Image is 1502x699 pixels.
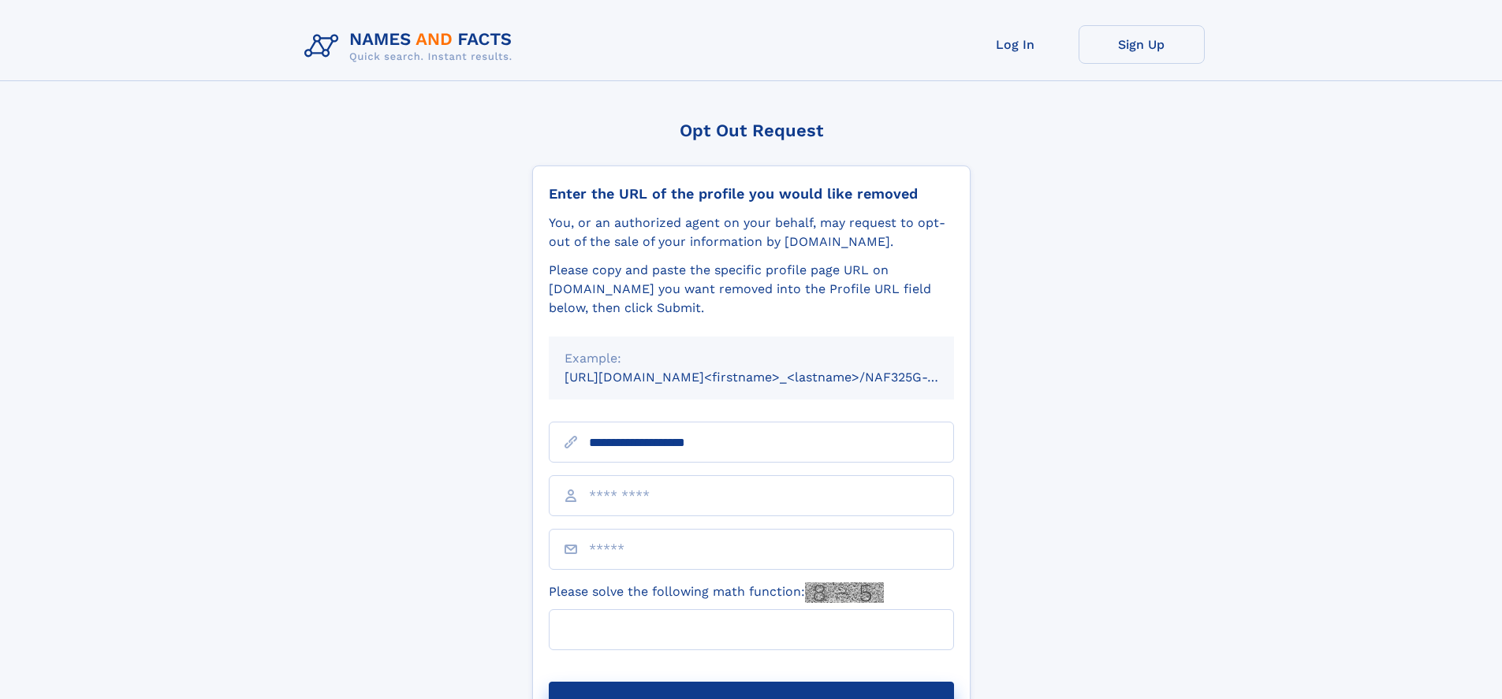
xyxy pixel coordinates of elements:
a: Log In [952,25,1079,64]
div: Please copy and paste the specific profile page URL on [DOMAIN_NAME] you want removed into the Pr... [549,261,954,318]
div: You, or an authorized agent on your behalf, may request to opt-out of the sale of your informatio... [549,214,954,251]
div: Example: [565,349,938,368]
small: [URL][DOMAIN_NAME]<firstname>_<lastname>/NAF325G-xxxxxxxx [565,370,984,385]
img: Logo Names and Facts [298,25,525,68]
label: Please solve the following math function: [549,582,884,603]
div: Enter the URL of the profile you would like removed [549,185,954,203]
div: Opt Out Request [532,121,971,140]
a: Sign Up [1079,25,1205,64]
